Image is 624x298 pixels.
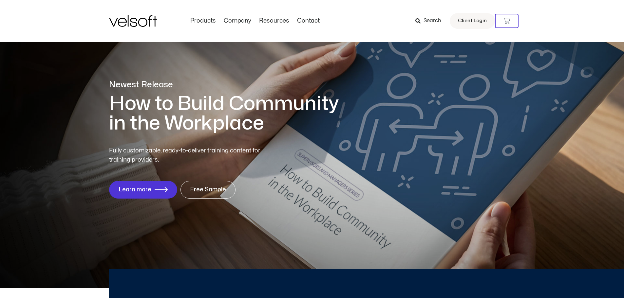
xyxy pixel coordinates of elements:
p: Fully customizable, ready-to-deliver training content for training providers. [109,146,272,165]
p: Newest Release [109,79,348,91]
a: Client Login [450,13,495,29]
nav: Menu [186,17,324,25]
span: Search [424,17,441,25]
span: Learn more [119,186,151,193]
img: Velsoft Training Materials [109,15,157,27]
a: Free Sample [180,181,236,199]
a: ResourcesMenu Toggle [255,17,293,25]
h1: How to Build Community in the Workplace [109,94,348,133]
span: Free Sample [190,186,226,193]
span: Client Login [458,17,487,25]
a: CompanyMenu Toggle [220,17,255,25]
a: ContactMenu Toggle [293,17,324,25]
a: ProductsMenu Toggle [186,17,220,25]
a: Search [415,15,446,26]
a: Learn more [109,181,177,199]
